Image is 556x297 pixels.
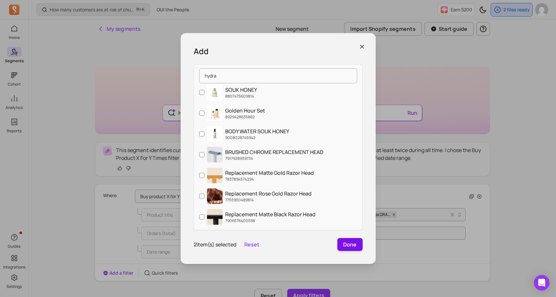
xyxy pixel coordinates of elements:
[199,90,204,95] input: SOUK HONEYSOUK HONEY8807475609814
[225,86,257,94] p: SOUK HONEY
[207,209,223,225] img: Replacement Matte Black Razor Head
[194,46,363,56] h3: Add
[225,210,316,218] p: Replacement Matte Black Razor Head
[199,131,204,137] input: BODY WATER SOUK HONEYBODY WATER SOUK HONEY9008028745942
[225,218,316,223] p: 7906576400598
[225,148,323,156] p: BRUSHED CHROME REPLACEMENT HEAD
[244,241,259,248] button: Reset
[199,173,204,178] input: Replacement Matte Gold Razor HeadReplacement Matte Gold Razor Head7837894574294
[225,197,312,203] p: 7755950489814
[199,214,204,220] input: Replacement Matte Black Razor HeadReplacement Matte Black Razor Head7906576400598
[199,111,204,116] input: Golden Hour SetGolden Hour Set8929428635862
[225,156,323,161] p: 7917928939734
[225,114,265,120] p: 8929428635862
[207,188,223,204] img: Replacement Rose Gold Razor Head
[225,177,314,182] p: 7837894574294
[207,105,223,121] img: Golden Hour Set
[534,275,550,291] div: Open Intercom Messenger
[225,94,257,99] p: 8807475609814
[199,194,204,199] input: Replacement Rose Gold Razor HeadReplacement Rose Gold Razor Head7755950489814
[225,190,312,197] p: Replacement Rose Gold Razor Head
[207,168,223,183] img: Replacement Matte Gold Razor Head
[199,68,357,83] input: Search...
[225,107,265,114] p: Golden Hour Set
[337,238,363,251] button: Done
[207,126,223,142] img: BODY WATER SOUK HONEY
[207,85,223,100] img: SOUK HONEY
[199,152,204,157] input: BRUSHED CHROME REPLACEMENT HEADBRUSHED CHROME REPLACEMENT HEAD7917928939734
[225,127,289,135] p: BODY WATER SOUK HONEY
[194,241,237,248] p: 2 item(s) selected
[207,147,223,162] img: BRUSHED CHROME REPLACEMENT HEAD
[225,169,314,177] p: Replacement Matte Gold Razor Head
[225,135,289,140] p: 9008028745942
